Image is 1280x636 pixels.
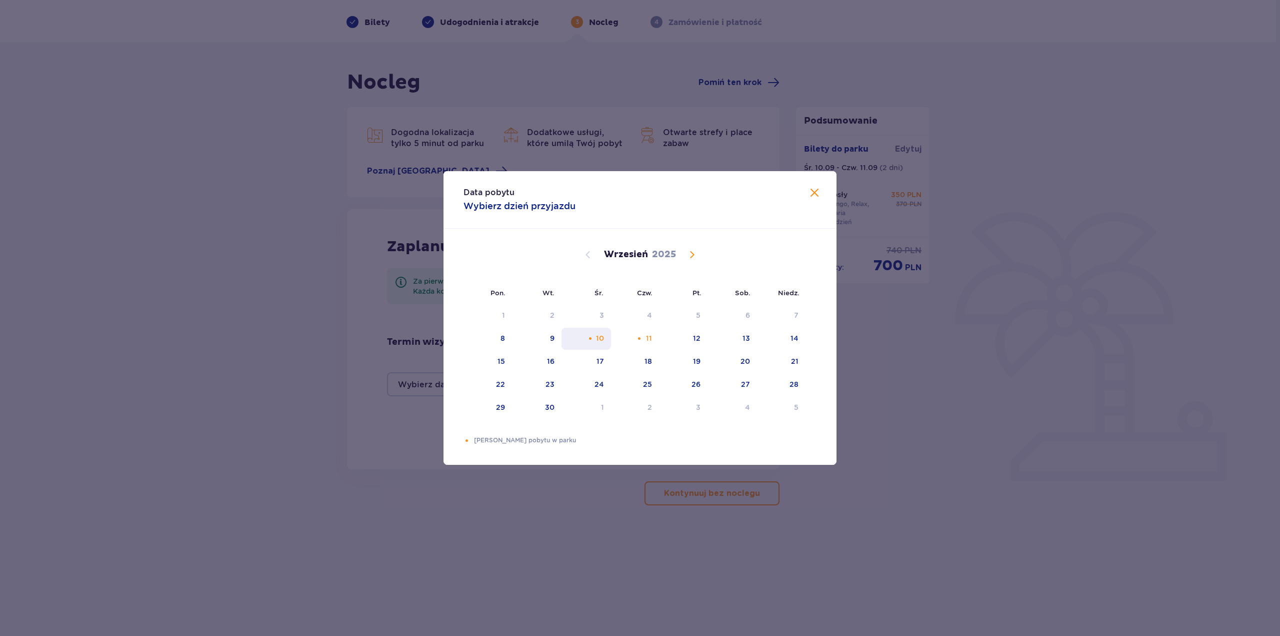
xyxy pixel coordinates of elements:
div: 11 [646,333,652,343]
td: Choose poniedziałek, 29 września 2025 as your check-in date. It’s available. [463,397,512,419]
td: Choose czwartek, 11 września 2025 as your check-in date. It’s available. [611,328,659,350]
p: Wrzesień [604,249,648,261]
td: Not available. sobota, 6 września 2025 [707,305,757,327]
td: Choose środa, 1 października 2025 as your check-in date. It’s available. [561,397,611,419]
td: Choose sobota, 20 września 2025 as your check-in date. It’s available. [707,351,757,373]
td: Choose piątek, 12 września 2025 as your check-in date. It’s available. [659,328,707,350]
td: Choose środa, 17 września 2025 as your check-in date. It’s available. [561,351,611,373]
div: 19 [693,356,700,366]
small: Wt. [542,289,554,297]
div: 10 [596,333,604,343]
td: Choose czwartek, 25 września 2025 as your check-in date. It’s available. [611,374,659,396]
div: 29 [496,402,505,412]
td: Not available. piątek, 5 września 2025 [659,305,707,327]
p: 2025 [652,249,676,261]
div: 13 [742,333,750,343]
small: Śr. [594,289,603,297]
div: 26 [691,379,700,389]
td: Choose wtorek, 30 września 2025 as your check-in date. It’s available. [512,397,561,419]
div: 25 [643,379,652,389]
td: Choose niedziela, 21 września 2025 as your check-in date. It’s available. [757,351,805,373]
td: Choose wtorek, 9 września 2025 as your check-in date. It’s available. [512,328,561,350]
td: Not available. czwartek, 4 września 2025 [611,305,659,327]
div: 22 [496,379,505,389]
div: 15 [497,356,505,366]
td: Choose poniedziałek, 22 września 2025 as your check-in date. It’s available. [463,374,512,396]
div: 16 [547,356,554,366]
div: Calendar [443,229,836,436]
small: Czw. [637,289,652,297]
div: 6 [745,310,750,320]
td: Choose piątek, 26 września 2025 as your check-in date. It’s available. [659,374,707,396]
div: 2 [647,402,652,412]
div: 4 [745,402,750,412]
td: Choose sobota, 4 października 2025 as your check-in date. It’s available. [707,397,757,419]
td: Choose czwartek, 18 września 2025 as your check-in date. It’s available. [611,351,659,373]
small: Sob. [735,289,750,297]
td: Choose środa, 10 września 2025 as your check-in date. It’s available. [561,328,611,350]
div: 30 [545,402,554,412]
div: 2 [550,310,554,320]
small: Pt. [692,289,701,297]
div: 24 [594,379,604,389]
td: Choose środa, 24 września 2025 as your check-in date. It’s available. [561,374,611,396]
div: 4 [647,310,652,320]
div: 23 [545,379,554,389]
div: 20 [740,356,750,366]
div: 8 [500,333,505,343]
div: 3 [599,310,604,320]
td: Choose niedziela, 28 września 2025 as your check-in date. It’s available. [757,374,805,396]
td: Choose sobota, 13 września 2025 as your check-in date. It’s available. [707,328,757,350]
td: Choose poniedziałek, 15 września 2025 as your check-in date. It’s available. [463,351,512,373]
td: Not available. wtorek, 2 września 2025 [512,305,561,327]
div: 5 [696,310,700,320]
div: 3 [696,402,700,412]
td: Choose piątek, 3 października 2025 as your check-in date. It’s available. [659,397,707,419]
td: Choose sobota, 27 września 2025 as your check-in date. It’s available. [707,374,757,396]
td: Not available. poniedziałek, 1 września 2025 [463,305,512,327]
td: Choose piątek, 19 września 2025 as your check-in date. It’s available. [659,351,707,373]
div: 1 [601,402,604,412]
div: 9 [550,333,554,343]
div: 18 [644,356,652,366]
p: Wybierz dzień przyjazdu [463,200,575,212]
div: 27 [741,379,750,389]
td: Choose niedziela, 14 września 2025 as your check-in date. It’s available. [757,328,805,350]
div: 12 [693,333,700,343]
div: 17 [596,356,604,366]
p: [PERSON_NAME] pobytu w parku [474,436,816,445]
td: Choose wtorek, 16 września 2025 as your check-in date. It’s available. [512,351,561,373]
small: Pon. [490,289,505,297]
div: 1 [502,310,505,320]
small: Niedz. [778,289,799,297]
td: Not available. środa, 3 września 2025 [561,305,611,327]
td: Choose wtorek, 23 września 2025 as your check-in date. It’s available. [512,374,561,396]
td: Choose niedziela, 5 października 2025 as your check-in date. It’s available. [757,397,805,419]
td: Choose poniedziałek, 8 września 2025 as your check-in date. It’s available. [463,328,512,350]
td: Choose czwartek, 2 października 2025 as your check-in date. It’s available. [611,397,659,419]
td: Not available. niedziela, 7 września 2025 [757,305,805,327]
